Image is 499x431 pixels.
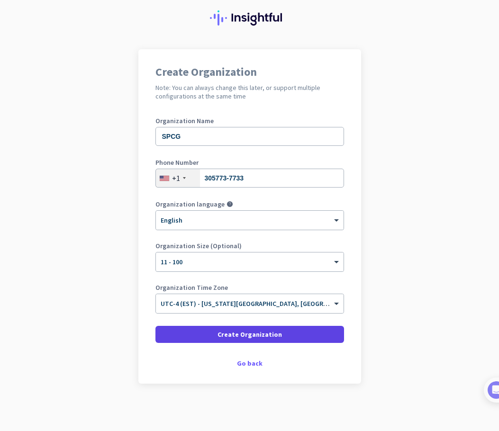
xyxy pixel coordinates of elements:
h2: Note: You can always change this later, or support multiple configurations at the same time [155,83,344,100]
input: What is the name of your organization? [155,127,344,146]
div: Go back [155,360,344,367]
button: Create Organization [155,326,344,343]
img: Insightful [210,10,290,26]
span: Create Organization [218,330,282,339]
label: Organization Time Zone [155,284,344,291]
label: Phone Number [155,159,344,166]
label: Organization Name [155,117,344,124]
label: Organization Size (Optional) [155,242,344,249]
label: Organization language [155,201,225,207]
i: help [227,201,233,207]
div: +1 [172,173,180,183]
h1: Create Organization [155,66,344,78]
input: 201-555-0123 [155,169,344,188]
